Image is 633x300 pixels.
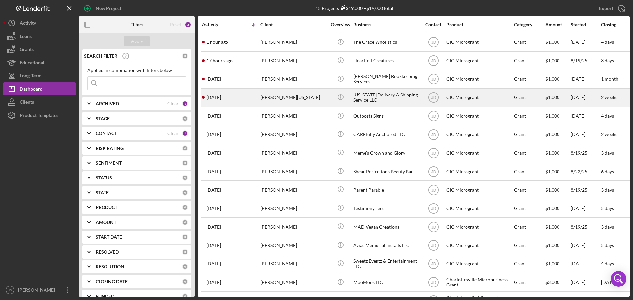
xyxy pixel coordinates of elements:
[3,43,76,56] button: Grants
[571,22,600,27] div: Started
[96,116,110,121] b: STAGE
[339,5,363,11] div: $19,000
[571,34,600,51] div: [DATE]
[431,262,436,266] text: JD
[592,2,630,15] button: Export
[260,144,326,162] div: [PERSON_NAME]
[431,95,436,100] text: JD
[599,2,613,15] div: Export
[601,261,614,266] time: 4 days
[571,70,600,88] div: [DATE]
[545,150,559,156] span: $1,000
[353,34,419,51] div: The Grace Wholistics
[167,131,179,136] div: Clear
[446,107,512,125] div: CIC Microgrant
[545,76,559,82] span: $1,000
[545,52,570,69] div: $1,000
[446,163,512,180] div: CIC Microgrant
[260,274,326,291] div: [PERSON_NAME]
[514,144,545,162] div: Grant
[545,89,570,106] div: $1,000
[514,218,545,235] div: Grant
[84,53,117,59] b: SEARCH FILTER
[206,95,221,100] time: 2025-09-26 19:11
[545,205,559,211] span: $1,000
[446,126,512,143] div: CIC Microgrant
[316,5,393,11] div: 15 Projects • $19,000 Total
[182,249,188,255] div: 0
[79,2,128,15] button: New Project
[182,190,188,196] div: 0
[260,107,326,125] div: [PERSON_NAME]
[182,234,188,240] div: 0
[601,169,614,174] time: 6 days
[571,52,600,69] div: 8/19/25
[353,218,419,235] div: MAD Vegan Creations
[3,30,76,43] a: Loans
[353,52,419,69] div: Heartfelt Creatures
[601,76,618,82] time: 1 month
[571,200,600,217] div: [DATE]
[206,280,221,285] time: 2025-06-17 01:30
[353,70,419,88] div: [PERSON_NAME] Bookkeeping Services
[96,190,109,195] b: STATE
[182,219,188,225] div: 0
[260,200,326,217] div: [PERSON_NAME]
[260,34,326,51] div: [PERSON_NAME]
[431,169,436,174] text: JD
[353,274,419,291] div: MooMoos LLC
[514,237,545,254] div: Grant
[446,181,512,199] div: CIC Microgrant
[260,181,326,199] div: [PERSON_NAME]
[514,126,545,143] div: Grant
[514,89,545,106] div: Grant
[96,294,114,299] b: FUNDED
[206,187,221,193] time: 2025-09-22 23:03
[202,22,231,27] div: Activity
[170,22,181,27] div: Reset
[131,36,143,46] div: Apply
[571,218,600,235] div: 8/19/25
[431,280,436,285] text: JD
[130,22,143,27] b: Filters
[514,52,545,69] div: Grant
[611,271,626,287] div: Open Intercom Messenger
[446,218,512,235] div: CIC Microgrant
[206,261,221,266] time: 2025-08-20 02:46
[431,188,436,192] text: JD
[571,144,600,162] div: 8/19/25
[260,70,326,88] div: [PERSON_NAME]
[571,237,600,254] div: [DATE]
[206,113,221,119] time: 2025-09-25 19:31
[3,109,76,122] button: Product Templates
[571,107,600,125] div: [DATE]
[431,225,436,230] text: JD
[96,205,117,210] b: PRODUCT
[182,205,188,210] div: 0
[446,89,512,106] div: CIC Microgrant
[431,151,436,155] text: JD
[3,284,76,297] button: JD[PERSON_NAME]
[260,22,326,27] div: Client
[20,95,34,110] div: Clients
[20,109,58,123] div: Product Templates
[545,34,570,51] div: $1,000
[260,163,326,180] div: [PERSON_NAME]
[446,274,512,291] div: Charlottesville Microbusiness Grant
[260,255,326,273] div: [PERSON_NAME]
[206,224,221,230] time: 2025-08-21 21:16
[96,101,119,106] b: ARCHIVED
[353,255,419,273] div: Sweetz Eventz & Entertainment LLC
[545,187,559,193] span: $1,000
[16,284,59,298] div: [PERSON_NAME]
[96,279,128,284] b: CLOSING DATE
[3,16,76,30] button: Activity
[3,82,76,95] a: Dashboard
[206,76,221,82] time: 2025-09-26 19:21
[3,95,76,109] button: Clients
[446,144,512,162] div: CIC Microgrant
[514,181,545,199] div: Grant
[431,132,436,137] text: JD
[571,126,600,143] div: [DATE]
